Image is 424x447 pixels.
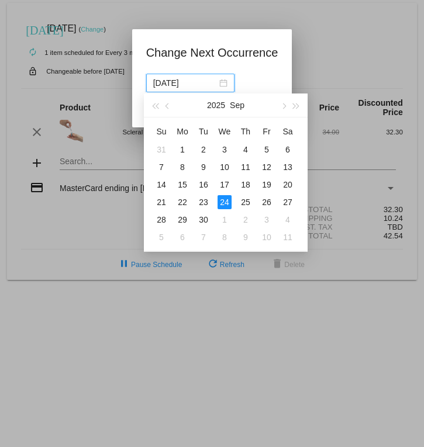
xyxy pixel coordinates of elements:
div: 5 [260,143,274,157]
div: 5 [154,230,168,244]
div: 18 [239,178,253,192]
th: Sun [151,122,172,141]
td: 9/18/2025 [235,176,256,193]
div: 14 [154,178,168,192]
div: 27 [281,195,295,209]
td: 9/20/2025 [277,176,298,193]
div: 8 [218,230,232,244]
button: Next month (PageDown) [277,93,289,117]
div: 26 [260,195,274,209]
th: Sat [277,122,298,141]
div: 17 [218,178,232,192]
td: 10/3/2025 [256,211,277,228]
div: 3 [218,143,232,157]
td: 10/4/2025 [277,211,298,228]
div: 1 [175,143,189,157]
div: 29 [175,213,189,227]
div: 25 [239,195,253,209]
td: 9/8/2025 [172,158,193,176]
div: 4 [281,213,295,227]
th: Thu [235,122,256,141]
div: 7 [197,230,211,244]
td: 9/23/2025 [193,193,214,211]
div: 1 [218,213,232,227]
td: 10/9/2025 [235,228,256,246]
td: 9/17/2025 [214,176,235,193]
td: 9/10/2025 [214,158,235,176]
td: 9/16/2025 [193,176,214,193]
td: 9/25/2025 [235,193,256,211]
div: 4 [239,143,253,157]
div: 9 [197,160,211,174]
div: 30 [197,213,211,227]
div: 8 [175,160,189,174]
button: Sep [230,93,244,117]
td: 9/22/2025 [172,193,193,211]
div: 6 [175,230,189,244]
td: 9/7/2025 [151,158,172,176]
div: 11 [281,230,295,244]
div: 31 [154,143,168,157]
td: 9/15/2025 [172,176,193,193]
div: 20 [281,178,295,192]
td: 9/9/2025 [193,158,214,176]
td: 9/6/2025 [277,141,298,158]
td: 10/1/2025 [214,211,235,228]
div: 16 [197,178,211,192]
td: 9/26/2025 [256,193,277,211]
td: 9/28/2025 [151,211,172,228]
button: Last year (Control + left) [149,93,161,117]
div: 19 [260,178,274,192]
div: 28 [154,213,168,227]
th: Mon [172,122,193,141]
div: 11 [239,160,253,174]
td: 8/31/2025 [151,141,172,158]
td: 9/11/2025 [235,158,256,176]
div: 10 [260,230,274,244]
button: 2025 [207,93,225,117]
div: 3 [260,213,274,227]
th: Tue [193,122,214,141]
div: 6 [281,143,295,157]
div: 13 [281,160,295,174]
div: 15 [175,178,189,192]
td: 9/14/2025 [151,176,172,193]
th: Wed [214,122,235,141]
td: 10/2/2025 [235,211,256,228]
div: 24 [218,195,232,209]
div: 21 [154,195,168,209]
td: 9/29/2025 [172,211,193,228]
td: 9/19/2025 [256,176,277,193]
div: 23 [197,195,211,209]
td: 9/1/2025 [172,141,193,158]
input: Select date [153,77,217,89]
td: 10/8/2025 [214,228,235,246]
td: 9/13/2025 [277,158,298,176]
td: 9/5/2025 [256,141,277,158]
td: 9/24/2025 [214,193,235,211]
div: 12 [260,160,274,174]
td: 9/12/2025 [256,158,277,176]
h1: Change Next Occurrence [146,43,278,62]
div: 22 [175,195,189,209]
div: 9 [239,230,253,244]
button: Next year (Control + right) [290,93,303,117]
td: 10/10/2025 [256,228,277,246]
td: 10/5/2025 [151,228,172,246]
td: 9/3/2025 [214,141,235,158]
td: 9/30/2025 [193,211,214,228]
td: 9/21/2025 [151,193,172,211]
button: Previous month (PageUp) [161,93,174,117]
td: 9/4/2025 [235,141,256,158]
td: 9/27/2025 [277,193,298,211]
td: 10/11/2025 [277,228,298,246]
div: 7 [154,160,168,174]
td: 10/7/2025 [193,228,214,246]
td: 10/6/2025 [172,228,193,246]
div: 10 [218,160,232,174]
div: 2 [197,143,211,157]
div: 2 [239,213,253,227]
th: Fri [256,122,277,141]
td: 9/2/2025 [193,141,214,158]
